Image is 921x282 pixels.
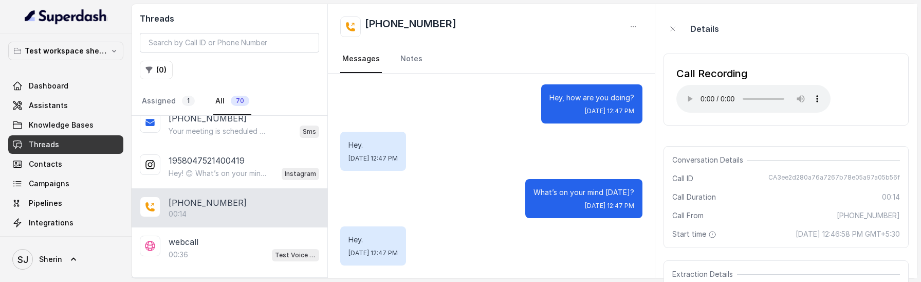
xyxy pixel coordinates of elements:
[340,45,642,73] nav: Tabs
[768,173,900,184] span: CA3ee2d280a76a7267b78e05a97a05b56f
[585,202,634,210] span: [DATE] 12:47 PM
[672,173,693,184] span: Call ID
[169,154,245,167] p: 1958047521400419
[882,192,900,202] span: 00:14
[169,236,198,248] p: webcall
[8,245,123,274] a: Sherin
[672,269,737,279] span: Extraction Details
[8,42,123,60] button: Test workspace sherin - limits of workspace naming
[231,96,249,106] span: 70
[29,159,62,169] span: Contacts
[169,168,267,179] p: Hey! 😊 What’s on your mind?
[29,81,68,91] span: Dashboard
[275,250,316,260] p: Test Voice Assistant
[533,187,634,198] p: What’s on your mind [DATE]?
[29,120,94,130] span: Knowledge Bases
[8,174,123,193] a: Campaigns
[672,192,716,202] span: Call Duration
[25,45,107,57] p: Test workspace sherin - limits of workspace naming
[8,135,123,154] a: Threads
[8,194,123,213] a: Pipelines
[398,45,425,73] a: Notes
[585,107,634,115] span: [DATE] 12:47 PM
[25,8,107,25] img: light.svg
[549,93,634,103] p: Hey, how are you doing?
[17,254,28,265] text: SJ
[29,139,59,150] span: Threads
[348,140,398,150] p: Hey.
[169,250,188,260] p: 00:36
[8,116,123,134] a: Knowledge Bases
[169,112,247,125] p: [PHONE_NUMBER]
[29,100,68,111] span: Assistants
[348,154,398,163] span: [DATE] 12:47 PM
[303,127,316,137] p: Sms
[29,218,73,228] span: Integrations
[365,16,456,37] h2: [PHONE_NUMBER]
[672,155,747,165] span: Conversation Details
[8,233,123,252] a: API Settings
[8,155,123,173] a: Contacts
[796,229,900,239] span: [DATE] 12:46:58 PM GMT+5:30
[348,235,398,245] p: Hey.
[39,254,62,265] span: Sherin
[348,249,398,257] span: [DATE] 12:47 PM
[182,96,195,106] span: 1
[8,214,123,232] a: Integrations
[340,45,382,73] a: Messages
[8,96,123,115] a: Assistants
[676,85,831,113] audio: Your browser does not support the audio element.
[140,12,319,25] h2: Threads
[837,210,900,221] span: [PHONE_NUMBER]
[285,169,316,179] p: Instagram
[213,87,251,115] a: All70
[140,87,319,115] nav: Tabs
[140,87,197,115] a: Assigned1
[672,210,704,221] span: Call From
[140,61,173,79] button: (0)
[8,77,123,95] a: Dashboard
[29,179,69,189] span: Campaigns
[29,198,62,208] span: Pipelines
[169,197,247,209] p: [PHONE_NUMBER]
[672,229,719,239] span: Start time
[169,209,187,219] p: 00:14
[676,66,831,81] div: Call Recording
[690,23,719,35] p: Details
[169,126,267,136] p: Your meeting is scheduled for [DATE] 11:30 AM. Please confirm if this is correct.
[140,33,319,52] input: Search by Call ID or Phone Number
